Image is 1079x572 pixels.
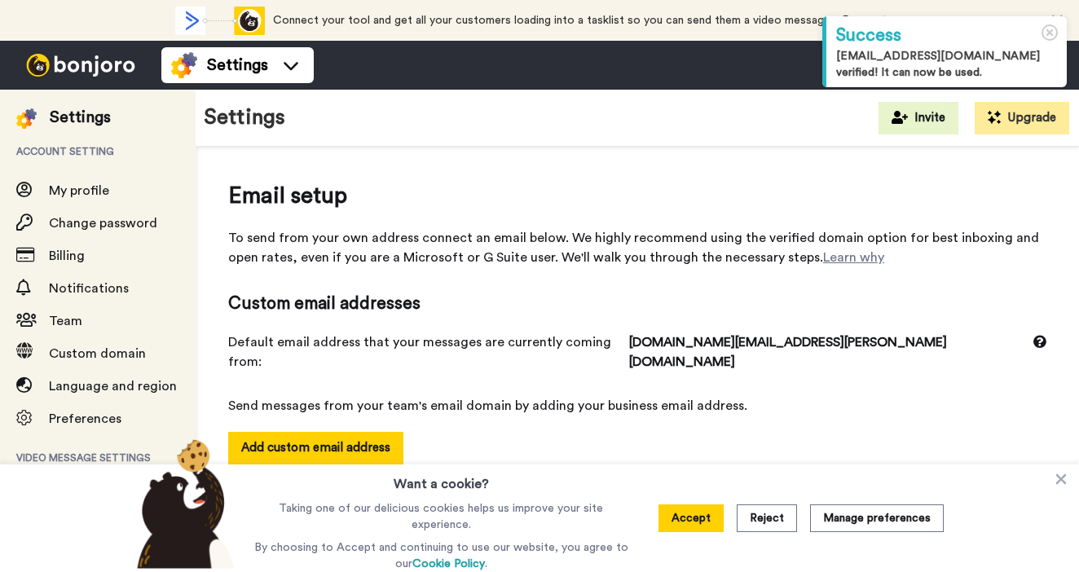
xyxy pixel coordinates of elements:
h1: Settings [204,106,285,130]
a: Learn why [823,251,884,264]
img: settings-colored.svg [171,52,197,78]
div: [EMAIL_ADDRESS][DOMAIN_NAME] verified! It can now be used. [836,48,1057,81]
img: settings-colored.svg [16,108,37,129]
p: By choosing to Accept and continuing to use our website, you agree to our . [250,539,632,572]
span: Send messages from your team's email domain by adding your business email address. [228,396,1046,416]
div: Settings [50,106,111,129]
button: Add custom email address [228,432,403,464]
span: Email setup [228,179,1046,212]
span: Notifications [49,282,129,295]
button: Reject [737,504,797,532]
span: Billing [49,249,85,262]
h3: Want a cookie? [394,464,489,494]
p: Taking one of our delicious cookies helps us improve your site experience. [250,500,632,533]
button: Accept [658,504,724,532]
span: Change password [49,217,157,230]
span: Connect your tool and get all your customers loading into a tasklist so you can send them a video... [273,15,833,26]
span: Default email address that your messages are currently coming from: [228,332,1046,372]
span: [DOMAIN_NAME][EMAIL_ADDRESS][PERSON_NAME][DOMAIN_NAME] [629,332,1046,372]
a: Cookie Policy [412,558,485,570]
img: bear-with-cookie.png [122,438,243,569]
span: My profile [49,184,109,197]
span: Language and region [49,380,177,393]
button: Manage preferences [810,504,944,532]
span: Team [49,315,82,328]
span: Custom domain [49,347,146,360]
img: bj-logo-header-white.svg [20,54,142,77]
span: Preferences [49,412,121,425]
span: Custom email addresses [228,292,1046,316]
div: animation [175,7,265,35]
span: Settings [207,54,268,77]
div: Success [836,23,1057,48]
span: To send from your own address connect an email below. We highly recommend using the verified doma... [228,228,1046,267]
button: Invite [879,102,958,134]
button: Upgrade [975,102,1069,134]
